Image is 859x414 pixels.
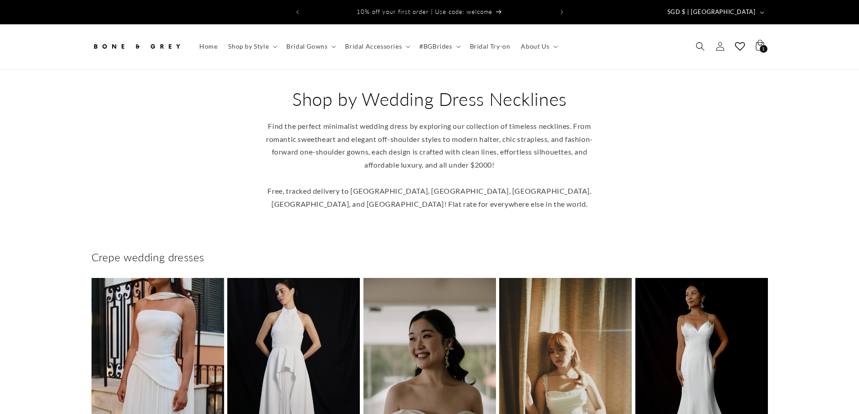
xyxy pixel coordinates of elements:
[690,36,710,56] summary: Search
[92,250,768,264] h2: Crepe wedding dresses
[552,4,572,21] button: Next announcement
[254,87,606,111] h2: Shop by Wedding Dress Necklines
[286,42,327,50] span: Bridal Gowns
[345,42,402,50] span: Bridal Accessories
[92,36,182,56] img: Bone and Grey Bridal
[194,37,223,56] a: Home
[88,33,185,60] a: Bone and Grey Bridal
[464,37,516,56] a: Bridal Try-on
[515,37,561,56] summary: About Us
[199,42,217,50] span: Home
[521,42,549,50] span: About Us
[762,45,765,53] span: 1
[223,37,281,56] summary: Shop by Style
[281,37,340,56] summary: Bridal Gowns
[228,42,269,50] span: Shop by Style
[340,37,414,56] summary: Bridal Accessories
[357,8,492,15] span: 10% off your first order | Use code: welcome
[419,42,452,50] span: #BGBrides
[667,8,756,17] span: SGD $ | [GEOGRAPHIC_DATA]
[470,42,510,50] span: Bridal Try-on
[266,122,593,208] span: Find the perfect minimalist wedding dress by exploring our collection of timeless necklines. From...
[662,4,768,21] button: SGD $ | [GEOGRAPHIC_DATA]
[414,37,464,56] summary: #BGBrides
[288,4,308,21] button: Previous announcement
